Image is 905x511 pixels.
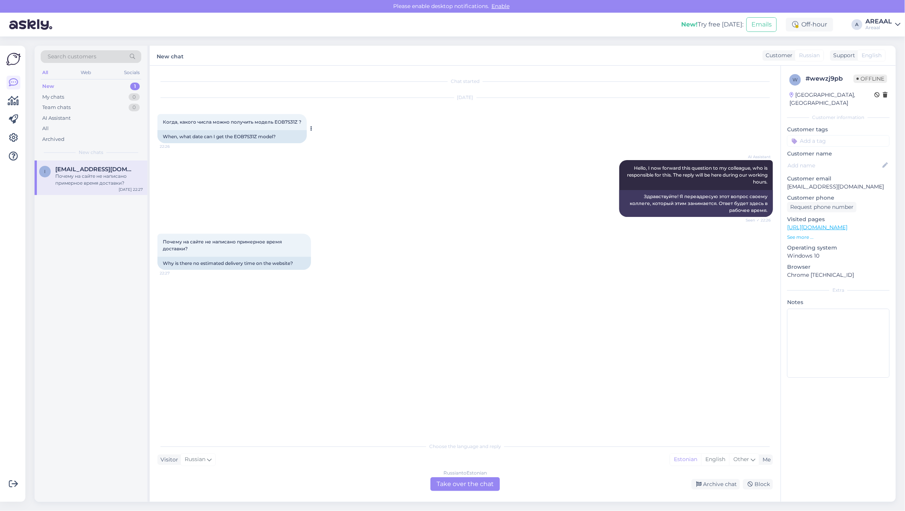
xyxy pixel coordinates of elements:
[746,17,777,32] button: Emails
[787,244,890,252] p: Operating system
[852,19,862,30] div: A
[42,104,71,111] div: Team chats
[788,161,881,170] input: Add name
[786,18,833,31] div: Off-hour
[854,74,887,83] span: Offline
[742,217,771,223] span: Seen ✓ 22:26
[160,270,189,276] span: 22:27
[185,455,205,464] span: Russian
[41,68,50,78] div: All
[787,126,890,134] p: Customer tags
[789,91,874,107] div: [GEOGRAPHIC_DATA], [GEOGRAPHIC_DATA]
[763,51,792,60] div: Customer
[157,94,773,101] div: [DATE]
[742,154,771,160] span: AI Assistant
[793,77,798,83] span: w
[787,183,890,191] p: [EMAIL_ADDRESS][DOMAIN_NAME]
[55,166,135,173] span: iraspi@mail.ru
[681,20,743,29] div: Try free [DATE]:
[670,454,701,465] div: Estonian
[759,456,771,464] div: Me
[619,190,773,217] div: Здравствуйте! Я переадресую этот вопрос своему коллеге, который этим занимается. Ответ будет здес...
[787,215,890,223] p: Visited pages
[157,257,311,270] div: Why is there no estimated delivery time on the website?
[787,224,847,231] a: [URL][DOMAIN_NAME]
[122,68,141,78] div: Socials
[430,477,500,491] div: Take over the chat
[692,479,740,490] div: Archive chat
[160,144,189,149] span: 22:26
[787,252,890,260] p: Windows 10
[787,114,890,121] div: Customer information
[830,51,855,60] div: Support
[443,470,487,476] div: Russian to Estonian
[42,125,49,132] div: All
[627,165,769,185] span: Hello, I now forward this question to my colleague, who is responsible for this. The reply will b...
[42,114,71,122] div: AI Assistant
[157,78,773,85] div: Chat started
[787,234,890,241] p: See more ...
[489,3,512,10] span: Enable
[787,194,890,202] p: Customer phone
[733,456,749,463] span: Other
[787,175,890,183] p: Customer email
[865,18,892,25] div: AREAAL
[157,456,178,464] div: Visitor
[787,298,890,306] p: Notes
[157,443,773,450] div: Choose the language and reply
[163,119,301,125] span: Когда, какого числа можно получить модель EOB7S31Z ?
[787,263,890,271] p: Browser
[163,239,283,251] span: Почему на сайте не написано примерное время доставки?
[787,271,890,279] p: Chrome [TECHNICAL_ID]
[48,53,96,61] span: Search customers
[129,104,140,111] div: 0
[806,74,854,83] div: # wewzj9pb
[44,169,46,174] span: i
[787,135,890,147] input: Add a tag
[862,51,882,60] span: English
[157,50,184,61] label: New chat
[787,150,890,158] p: Customer name
[865,25,892,31] div: Areaal
[42,83,54,90] div: New
[129,93,140,101] div: 0
[787,287,890,294] div: Extra
[681,21,698,28] b: New!
[743,479,773,490] div: Block
[865,18,900,31] a: AREAALAreaal
[787,202,857,212] div: Request phone number
[42,93,64,101] div: My chats
[701,454,729,465] div: English
[55,173,143,187] div: Почему на сайте не написано примерное время доставки?
[157,130,307,143] div: When, what date can I get the EOB7S31Z model?
[79,149,103,156] span: New chats
[799,51,820,60] span: Russian
[119,187,143,192] div: [DATE] 22:27
[42,136,65,143] div: Archived
[6,52,21,66] img: Askly Logo
[79,68,93,78] div: Web
[130,83,140,90] div: 1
